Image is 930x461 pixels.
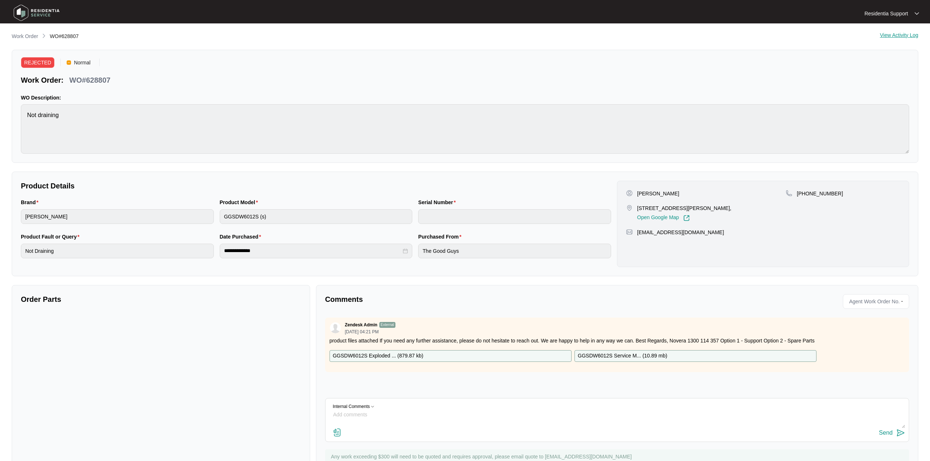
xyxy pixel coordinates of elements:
p: product files attached If you need any further assistance, please do not hesitate to reach out. W... [330,337,905,344]
span: WO#628807 [50,33,79,39]
p: Work Order [12,33,38,40]
div: View Activity Log [880,32,918,41]
p: External [379,322,396,328]
p: [STREET_ADDRESS][PERSON_NAME], [637,205,732,212]
img: map-pin [626,205,633,211]
img: file-attachment-doc.svg [333,428,342,437]
img: residentia service logo [11,2,62,24]
input: Product Fault or Query [21,244,214,258]
img: user-pin [626,190,633,196]
input: Date Purchased [224,247,402,255]
img: user.svg [330,322,341,333]
img: map-pin [786,190,792,196]
img: Dropdown-Icon [370,404,375,409]
p: [PHONE_NUMBER] [797,190,843,197]
span: Agent Work Order No. [846,296,900,307]
p: [DATE] 04:21 PM [345,330,396,334]
p: [PERSON_NAME] [637,190,679,197]
p: Any work exceeding $300 will need to be quoted and requires approval, please email quote to [EMAI... [331,453,905,460]
input: Serial Number [418,209,611,224]
label: Serial Number [418,199,458,206]
p: WO Description: [21,94,909,101]
p: Residentia Support [864,10,908,17]
input: Purchased From [418,244,611,258]
p: WO#628807 [69,75,110,85]
p: Zendesk Admin [345,322,377,328]
p: Work Order: [21,75,63,85]
span: REJECTED [21,57,55,68]
label: Date Purchased [220,233,264,240]
p: Internal Comments [333,404,370,409]
img: map-pin [626,229,633,235]
img: chevron-right [41,33,47,39]
img: Link-External [683,215,690,221]
label: Purchased From [418,233,464,240]
p: Order Parts [21,294,301,304]
p: GGSDW6012S Service M... ( 10.89 mb ) [578,352,667,360]
button: Send [879,428,905,438]
p: - [901,296,906,307]
input: Product Model [220,209,413,224]
textarea: Not draining [21,104,909,154]
input: Brand [21,209,214,224]
img: dropdown arrow [915,12,919,15]
label: Product Fault or Query [21,233,82,240]
p: [EMAIL_ADDRESS][DOMAIN_NAME] [637,229,724,236]
div: Send [879,430,893,436]
img: Vercel Logo [67,60,71,65]
label: Product Model [220,199,261,206]
a: Work Order [10,33,40,41]
p: Comments [325,294,612,304]
span: Normal [71,57,93,68]
p: Product Details [21,181,611,191]
label: Brand [21,199,41,206]
img: send-icon.svg [896,428,905,437]
a: Open Google Map [637,215,690,221]
p: GGSDW6012S Exploded ... ( 879.87 kb ) [333,352,424,360]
